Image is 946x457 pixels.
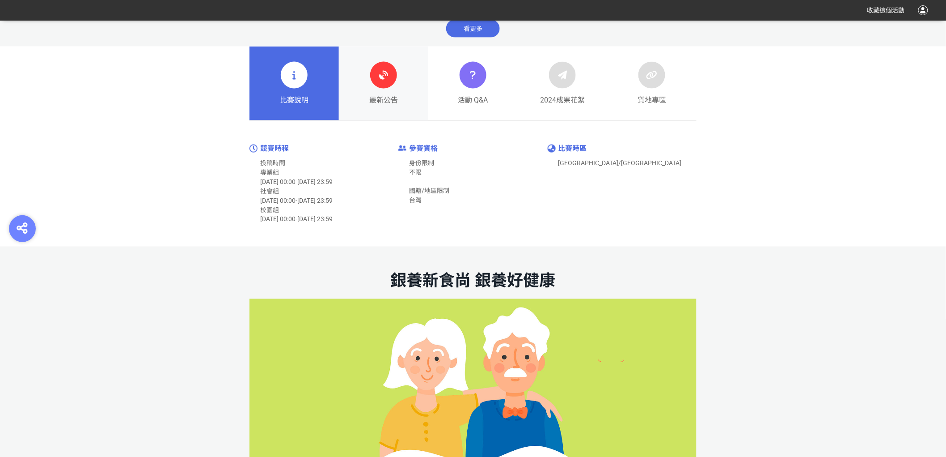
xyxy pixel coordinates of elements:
[297,178,333,185] span: [DATE] 23:59
[607,47,697,121] a: 質地專區
[260,197,296,204] span: [DATE] 00:00
[409,144,438,153] span: 參賽資格
[409,187,449,194] span: 國籍/地區限制
[446,20,500,38] span: 看更多
[458,95,488,106] span: 活動 Q&A
[297,197,333,204] span: [DATE] 23:59
[518,47,607,121] a: 2024成果花絮
[260,144,289,153] span: 競賽時程
[249,145,258,153] img: icon-time.04e13fc.png
[297,216,333,223] span: [DATE] 23:59
[369,95,398,106] span: 最新公告
[428,47,518,121] a: 活動 Q&A
[398,145,406,151] img: icon-enter-limit.61bcfae.png
[260,169,279,176] span: 專業組
[409,169,422,176] span: 不限
[280,95,308,106] span: 比賽說明
[409,159,434,167] span: 身份限制
[339,47,428,121] a: 最新公告
[260,216,296,223] span: [DATE] 00:00
[391,272,556,290] strong: 銀養新食尚 銀養好健康
[558,159,682,167] span: [GEOGRAPHIC_DATA]/[GEOGRAPHIC_DATA]
[867,7,905,14] span: 收藏這個活動
[260,188,279,195] span: 社會組
[558,144,587,153] span: 比賽時區
[260,178,296,185] span: [DATE] 00:00
[260,159,285,167] span: 投稿時間
[409,196,422,204] span: 台灣
[638,95,666,106] span: 質地專區
[540,95,585,106] span: 2024成果花絮
[296,197,297,204] span: -
[260,206,279,214] span: 校園組
[296,216,297,223] span: -
[249,47,339,121] a: 比賽說明
[548,145,556,153] img: icon-timezone.9e564b4.png
[296,178,297,185] span: -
